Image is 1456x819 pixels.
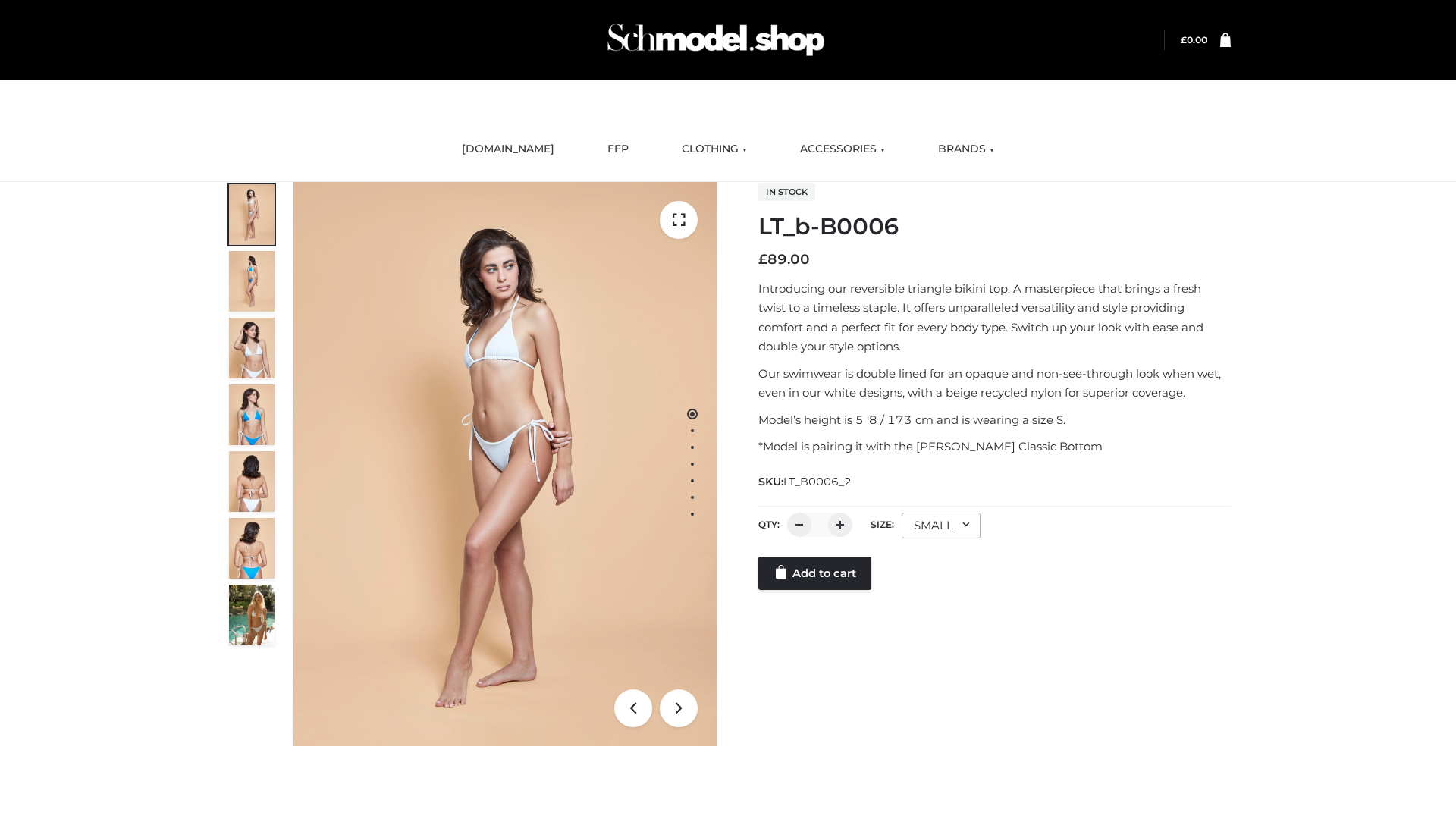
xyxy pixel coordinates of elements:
[758,279,1231,356] p: Introducing our reversible triangle bikini top. A masterpiece that brings a fresh twist to a time...
[758,472,853,491] span: SKU:
[758,437,1231,457] p: *Model is pairing it with the [PERSON_NAME] Classic Bottom
[293,182,717,746] img: LT_b-B0006
[1181,34,1187,45] span: £
[229,318,275,378] img: ArielClassicBikiniTop_CloudNine_AzureSky_OW114ECO_3-scaled.jpg
[758,557,871,590] a: Add to cart
[1181,34,1207,45] a: £0.00
[783,475,852,488] span: LT_B0006_2
[758,519,780,530] label: QTY:
[229,251,275,312] img: ArielClassicBikiniTop_CloudNine_AzureSky_OW114ECO_2-scaled.jpg
[758,213,1231,240] h1: LT_b-B0006
[670,133,758,166] a: CLOTHING
[789,133,896,166] a: ACCESSORIES
[758,410,1231,430] p: Model’s height is 5 ‘8 / 173 cm and is wearing a size S.
[871,519,894,530] label: Size:
[229,451,275,512] img: ArielClassicBikiniTop_CloudNine_AzureSky_OW114ECO_7-scaled.jpg
[229,384,275,445] img: ArielClassicBikiniTop_CloudNine_AzureSky_OW114ECO_4-scaled.jpg
[229,184,275,245] img: ArielClassicBikiniTop_CloudNine_AzureSky_OW114ECO_1-scaled.jpg
[758,183,815,201] span: In stock
[229,518,275,579] img: ArielClassicBikiniTop_CloudNine_AzureSky_OW114ECO_8-scaled.jpg
[229,585,275,645] img: Arieltop_CloudNine_AzureSky2.jpg
[758,364,1231,403] p: Our swimwear is double lined for an opaque and non-see-through look when wet, even in our white d...
[602,10,830,70] img: Schmodel Admin 964
[902,513,981,538] div: SMALL
[758,251,810,268] bdi: 89.00
[758,251,767,268] span: £
[596,133,640,166] a: FFP
[1181,34,1207,45] bdi: 0.00
[927,133,1006,166] a: BRANDS
[450,133,566,166] a: [DOMAIN_NAME]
